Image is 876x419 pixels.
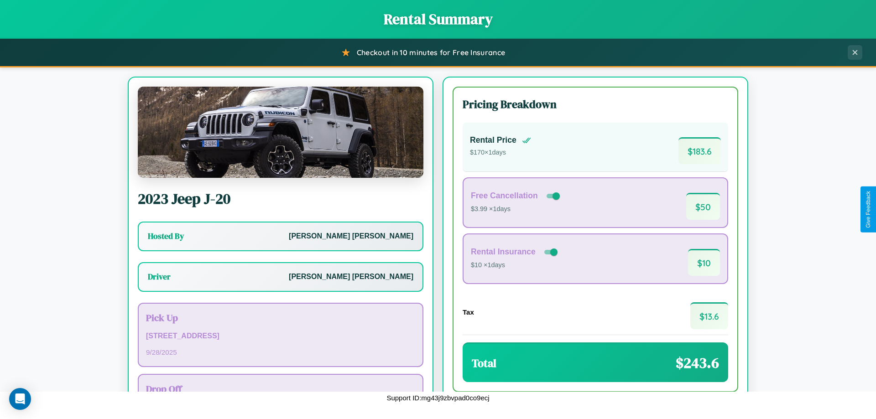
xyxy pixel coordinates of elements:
p: $10 × 1 days [471,259,559,271]
h4: Rental Price [470,135,516,145]
span: $ 50 [686,193,720,220]
div: Open Intercom Messenger [9,388,31,410]
h3: Pick Up [146,311,415,324]
h3: Total [472,356,496,371]
h3: Pricing Breakdown [463,97,728,112]
img: Jeep J-20 [138,87,423,178]
p: 9 / 28 / 2025 [146,346,415,358]
h4: Free Cancellation [471,191,538,201]
span: $ 243.6 [676,353,719,373]
p: Support ID: mg43j9zbvpad0co9ecj [386,392,489,404]
h1: Rental Summary [9,9,867,29]
h2: 2023 Jeep J-20 [138,189,423,209]
p: [STREET_ADDRESS] [146,330,415,343]
h3: Hosted By [148,231,184,242]
p: $3.99 × 1 days [471,203,562,215]
p: $ 170 × 1 days [470,147,531,159]
h3: Driver [148,271,171,282]
p: [PERSON_NAME] [PERSON_NAME] [289,270,413,284]
span: $ 10 [688,249,720,276]
h3: Drop Off [146,382,415,395]
div: Give Feedback [865,191,871,228]
span: $ 183.6 [678,137,721,164]
h4: Rental Insurance [471,247,536,257]
span: Checkout in 10 minutes for Free Insurance [357,48,505,57]
p: [PERSON_NAME] [PERSON_NAME] [289,230,413,243]
h4: Tax [463,308,474,316]
span: $ 13.6 [690,302,728,329]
